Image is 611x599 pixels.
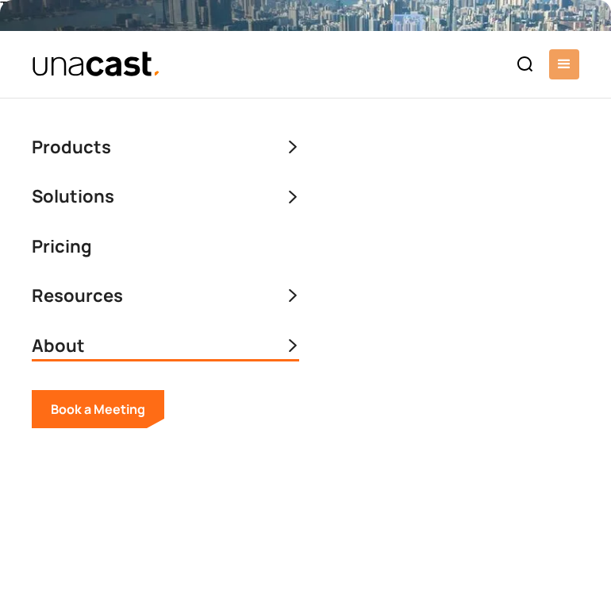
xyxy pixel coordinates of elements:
[32,281,299,311] div: Resources
[32,285,123,306] div: Resources
[32,335,85,356] div: About
[32,137,111,157] div: Products
[32,51,161,79] a: home
[32,232,92,262] a: Pricing
[32,331,299,361] div: About
[549,49,579,79] div: menu
[32,186,114,207] div: Solutions
[32,390,164,428] a: Book a Meeting
[32,133,299,163] div: Products
[32,51,161,79] img: Unacast text logo
[516,55,535,74] img: Search icon
[32,182,299,212] div: Solutions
